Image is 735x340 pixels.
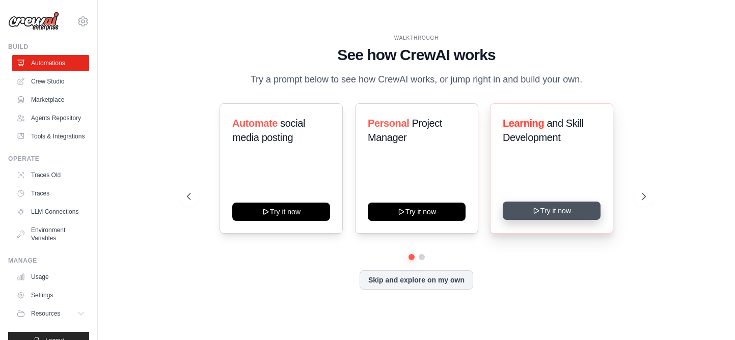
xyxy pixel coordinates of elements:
span: Automate [232,118,278,129]
button: Resources [12,305,89,322]
span: social media posting [232,118,305,143]
h1: See how CrewAI works [187,46,646,64]
a: Traces [12,185,89,202]
a: Automations [12,55,89,71]
a: Agents Repository [12,110,89,126]
iframe: Chat Widget [684,291,735,340]
span: Resources [31,309,60,318]
a: Tools & Integrations [12,128,89,145]
button: Try it now [503,202,601,220]
a: Usage [12,269,89,285]
div: WALKTHROUGH [187,34,646,42]
span: Project Manager [368,118,442,143]
button: Skip and explore on my own [360,270,473,290]
div: Operate [8,155,89,163]
a: LLM Connections [12,204,89,220]
a: Marketplace [12,92,89,108]
span: Learning [503,118,544,129]
a: Environment Variables [12,222,89,246]
a: Settings [12,287,89,303]
span: Personal [368,118,409,129]
img: Logo [8,12,59,31]
button: Try it now [368,203,466,221]
p: Try a prompt below to see how CrewAI works, or jump right in and build your own. [246,72,588,87]
a: Traces Old [12,167,89,183]
div: Build [8,43,89,51]
a: Crew Studio [12,73,89,90]
div: Manage [8,257,89,265]
button: Try it now [232,203,330,221]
